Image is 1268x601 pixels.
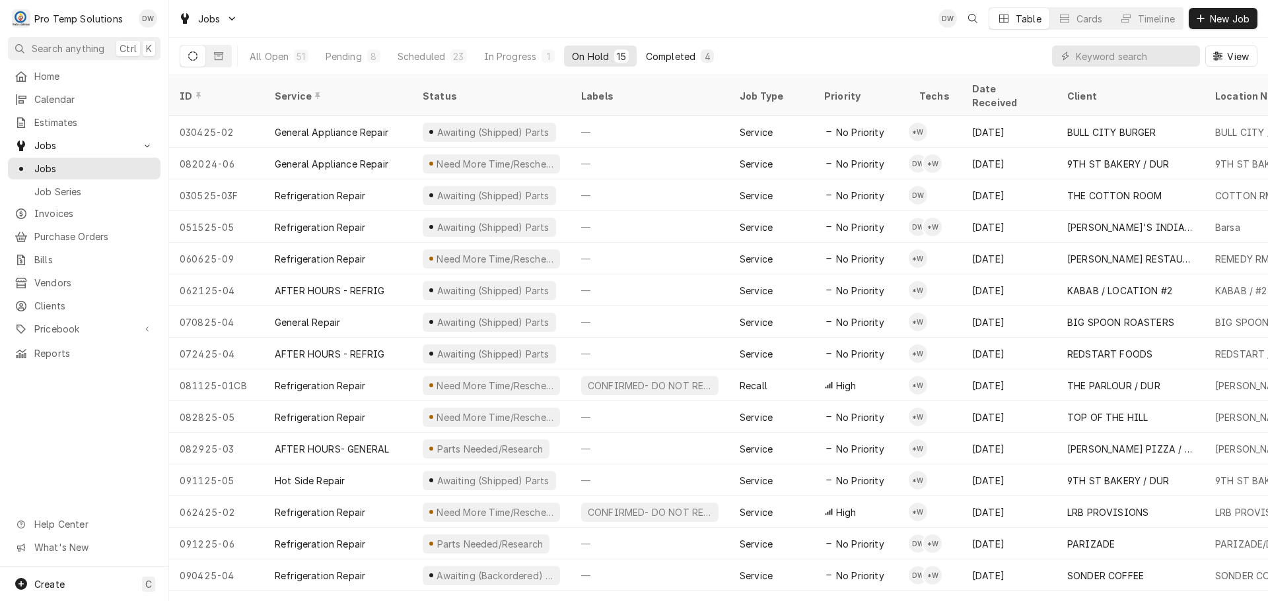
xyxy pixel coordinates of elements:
[571,116,729,148] div: —
[398,49,445,63] div: Scheduled
[12,9,30,28] div: P
[962,369,1057,401] div: [DATE]
[275,505,365,519] div: Refrigeration Repair
[909,566,927,585] div: Dakota Williams's Avatar
[962,179,1057,211] div: [DATE]
[275,537,365,551] div: Refrigeration Repair
[8,536,160,558] a: Go to What's New
[34,346,154,360] span: Reports
[909,344,927,363] div: *Kevin Williams's Avatar
[1067,315,1174,329] div: BIG SPOON ROASTERS
[571,528,729,559] div: —
[1067,379,1160,393] div: THE PARLOUR / DUR
[8,37,160,60] button: Search anythingCtrlK
[586,379,713,393] div: CONFIRMED- DO NOT RESCHEDULE
[571,433,729,464] div: —
[34,69,154,83] span: Home
[740,189,773,203] div: Service
[962,464,1057,496] div: [DATE]
[34,206,154,220] span: Invoices
[8,318,160,340] a: Go to Pricebook
[275,157,388,171] div: General Appliance Repair
[923,566,942,585] div: *Kevin Williams's Avatar
[1067,189,1162,203] div: THE COTTON ROOM
[1067,442,1194,456] div: [PERSON_NAME] PIZZA / APEX
[571,211,729,243] div: —
[8,342,160,364] a: Reports
[571,306,729,338] div: —
[169,116,264,148] div: 030425-02
[1067,569,1144,583] div: SONDER COFFEE
[169,433,264,464] div: 082925-03
[740,284,773,298] div: Service
[962,116,1057,148] div: [DATE]
[275,220,365,234] div: Refrigeration Repair
[8,272,160,294] a: Vendors
[1189,8,1257,29] button: New Job
[1076,46,1193,67] input: Keyword search
[703,49,711,63] div: 4
[139,9,157,28] div: DW
[836,252,884,266] span: No Priority
[1215,220,1240,234] div: Barsa
[8,295,160,317] a: Clients
[1224,49,1251,63] span: View
[740,220,773,234] div: Service
[938,9,957,28] div: DW
[169,211,264,243] div: 051525-05
[169,148,264,179] div: 082024-06
[297,49,305,63] div: 51
[740,569,773,583] div: Service
[962,528,1057,559] div: [DATE]
[836,315,884,329] span: No Priority
[34,139,134,152] span: Jobs
[617,49,625,63] div: 15
[8,111,160,133] a: Estimates
[120,42,137,55] span: Ctrl
[435,220,550,234] div: Awaiting (Shipped) Parts
[972,82,1043,110] div: Date Received
[275,189,365,203] div: Refrigeration Repair
[1067,410,1148,424] div: TOP OF THE HILL
[962,401,1057,433] div: [DATE]
[275,569,365,583] div: Refrigeration Repair
[586,505,713,519] div: CONFIRMED- DO NOT RESCHEDULE
[275,442,389,456] div: AFTER HOURS- GENERAL
[909,249,927,268] div: *Kevin Williams's Avatar
[1067,220,1194,234] div: [PERSON_NAME]'S INDIAN KITCHEN
[740,347,773,361] div: Service
[836,537,884,551] span: No Priority
[275,284,384,298] div: AFTER HOURS - REFRIG
[544,49,552,63] div: 1
[250,49,289,63] div: All Open
[326,49,362,63] div: Pending
[169,243,264,274] div: 060625-09
[32,42,104,55] span: Search anything
[740,505,773,519] div: Service
[923,154,942,173] div: *Kevin Williams's Avatar
[571,179,729,211] div: —
[909,566,927,585] div: DW
[34,299,154,313] span: Clients
[435,125,550,139] div: Awaiting (Shipped) Parts
[1067,537,1115,551] div: PARIZADE
[275,252,365,266] div: Refrigeration Repair
[909,218,927,236] div: DW
[275,315,340,329] div: General Repair
[572,49,609,63] div: On Hold
[34,115,154,129] span: Estimates
[962,211,1057,243] div: [DATE]
[1067,89,1191,103] div: Client
[962,496,1057,528] div: [DATE]
[173,8,243,30] a: Go to Jobs
[435,284,550,298] div: Awaiting (Shipped) Parts
[909,186,927,205] div: Dakota Williams's Avatar
[169,274,264,306] div: 062125-04
[169,401,264,433] div: 082825-05
[8,88,160,110] a: Calendar
[909,313,927,331] div: *Kevin Williams's Avatar
[909,408,927,426] div: *Kevin Williams's Avatar
[740,89,803,103] div: Job Type
[370,49,378,63] div: 8
[275,89,399,103] div: Service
